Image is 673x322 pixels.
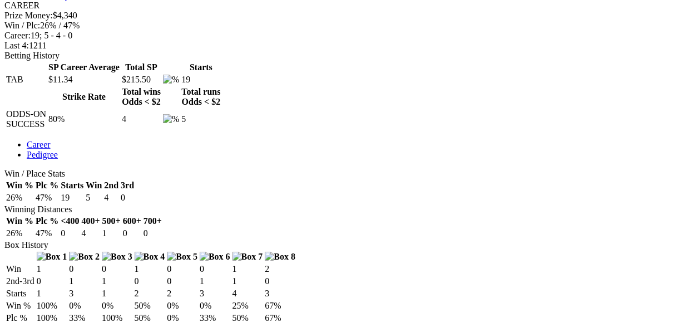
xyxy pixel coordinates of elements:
[143,228,162,239] td: 0
[4,41,669,51] div: 1211
[36,288,68,299] td: 1
[121,74,161,85] td: $215.50
[199,288,231,299] td: 3
[166,300,198,311] td: 0%
[264,276,296,287] td: 0
[121,62,161,73] th: Total SP
[35,180,59,191] th: Plc %
[68,288,100,299] td: 3
[181,86,221,108] th: Total runs Odds < $2
[68,264,100,275] td: 0
[102,216,121,227] th: 500+
[4,31,669,41] div: 19; 5 - 4 - 0
[120,192,135,203] td: 0
[181,109,221,130] td: 5
[121,86,161,108] th: Total wins Odds < $2
[122,228,142,239] td: 0
[232,264,264,275] td: 1
[48,62,120,73] th: SP Career Average
[6,109,47,130] td: ODDS-ON SUCCESS
[181,74,221,85] td: 19
[167,252,197,262] img: Box 5
[6,276,35,287] td: 2nd-3rd
[232,288,264,299] td: 4
[166,276,198,287] td: 0
[199,300,231,311] td: 0%
[102,252,132,262] img: Box 3
[4,169,669,179] div: Win / Place Stats
[4,51,669,61] div: Betting History
[4,240,669,250] div: Box History
[101,288,133,299] td: 1
[166,288,198,299] td: 2
[4,31,31,40] span: Career:
[68,300,100,311] td: 0%
[81,228,101,239] td: 4
[27,140,51,149] a: Career
[163,75,179,85] img: %
[6,264,35,275] td: Win
[85,180,102,191] th: Win
[4,21,669,31] div: 26% / 47%
[48,109,120,130] td: 80%
[134,288,166,299] td: 2
[135,252,165,262] img: Box 4
[35,192,59,203] td: 47%
[69,252,100,262] img: Box 2
[181,62,221,73] th: Starts
[35,228,59,239] td: 47%
[35,216,59,227] th: Plc %
[163,114,179,124] img: %
[103,192,119,203] td: 4
[232,276,264,287] td: 1
[6,216,34,227] th: Win %
[122,216,142,227] th: 600+
[134,276,166,287] td: 0
[265,252,295,262] img: Box 8
[232,300,264,311] td: 25%
[27,150,58,159] a: Pedigree
[4,41,29,50] span: Last 4:
[4,204,669,214] div: Winning Distances
[4,11,669,21] div: $4,340
[4,1,669,11] div: CAREER
[101,264,133,275] td: 0
[6,228,34,239] td: 26%
[85,192,102,203] td: 5
[134,300,166,311] td: 50%
[48,74,120,85] td: $11.34
[134,264,166,275] td: 1
[232,252,263,262] img: Box 7
[36,276,68,287] td: 0
[120,180,135,191] th: 3rd
[264,300,296,311] td: 67%
[4,11,53,20] span: Prize Money:
[60,180,84,191] th: Starts
[37,252,67,262] img: Box 1
[6,192,34,203] td: 26%
[81,216,101,227] th: 400+
[102,228,121,239] td: 1
[4,21,40,30] span: Win / Plc:
[60,228,80,239] td: 0
[36,264,68,275] td: 1
[121,109,161,130] td: 4
[60,192,84,203] td: 19
[143,216,162,227] th: 700+
[199,276,231,287] td: 1
[68,276,100,287] td: 1
[48,86,120,108] th: Strike Rate
[60,216,80,227] th: <400
[264,288,296,299] td: 3
[101,300,133,311] td: 0%
[6,288,35,299] td: Starts
[103,180,119,191] th: 2nd
[6,74,47,85] td: TAB
[264,264,296,275] td: 2
[6,180,34,191] th: Win %
[101,276,133,287] td: 1
[200,252,230,262] img: Box 6
[166,264,198,275] td: 0
[6,300,35,311] td: Win %
[36,300,68,311] td: 100%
